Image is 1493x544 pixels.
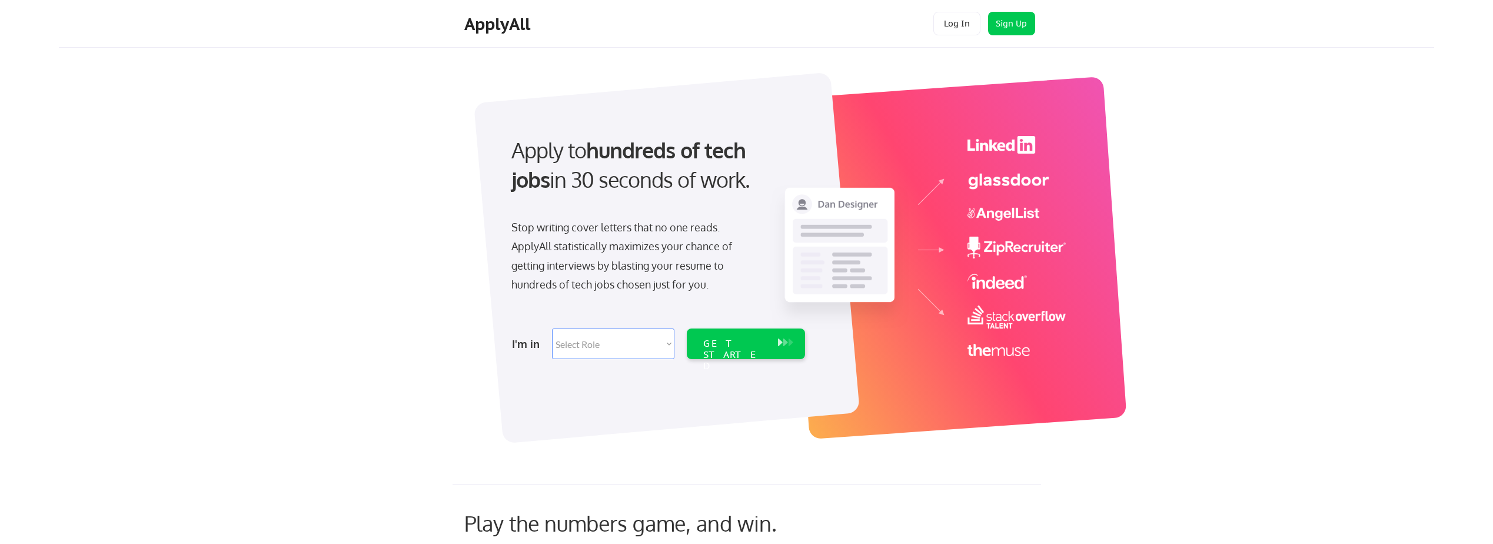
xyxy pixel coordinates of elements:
[933,12,980,35] button: Log In
[511,135,800,195] div: Apply to in 30 seconds of work.
[703,338,766,372] div: GET STARTED
[988,12,1035,35] button: Sign Up
[464,510,829,536] div: Play the numbers game, and win.
[511,218,753,294] div: Stop writing cover letters that no one reads. ApplyAll statistically maximizes your chance of get...
[464,14,534,34] div: ApplyAll
[511,137,751,193] strong: hundreds of tech jobs
[512,334,545,353] div: I'm in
